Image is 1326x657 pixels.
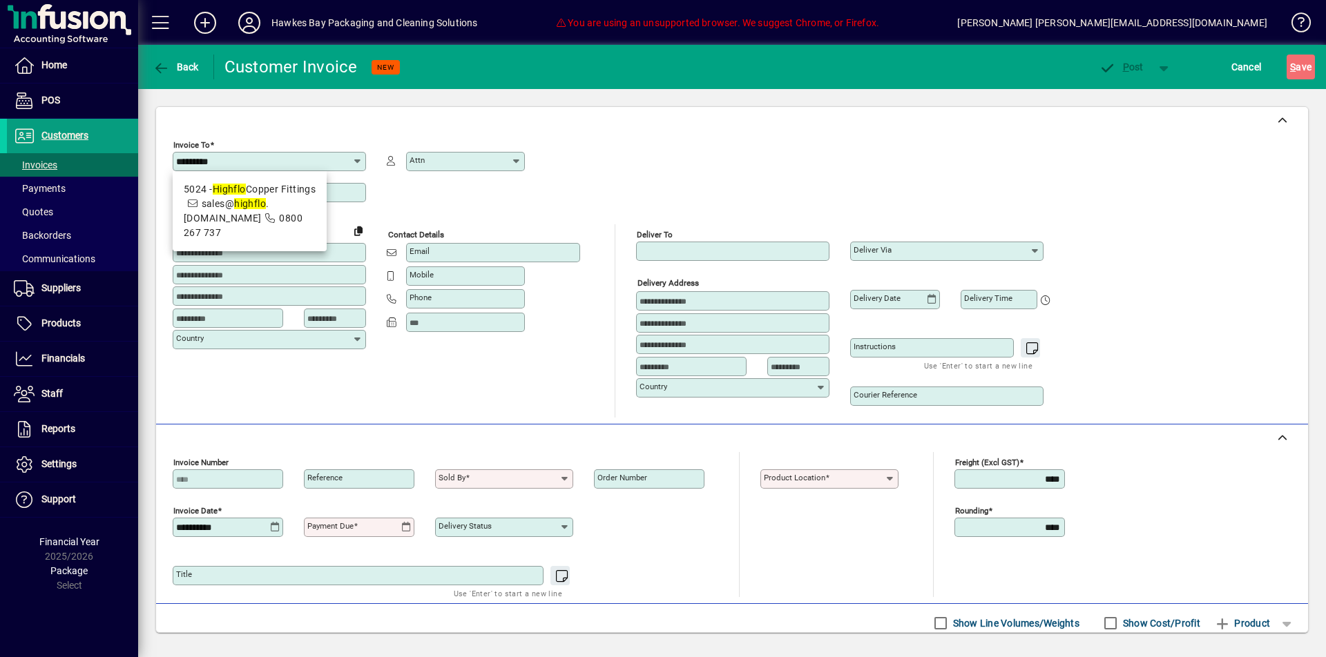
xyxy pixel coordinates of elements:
[41,282,81,293] span: Suppliers
[964,293,1012,303] mat-label: Delivery time
[307,521,354,531] mat-label: Payment due
[1228,55,1265,79] button: Cancel
[410,270,434,280] mat-label: Mobile
[41,317,81,328] span: Products
[41,423,75,434] span: Reports
[213,184,234,195] em: High
[176,569,192,579] mat-label: Title
[854,342,896,351] mat-label: Instructions
[764,473,825,482] mat-label: Product location
[41,353,85,364] span: Financials
[183,10,227,35] button: Add
[254,198,266,209] em: flo
[1214,612,1270,634] span: Product
[439,521,492,531] mat-label: Delivery status
[1290,61,1296,72] span: S
[173,140,210,150] mat-label: Invoice To
[7,447,138,482] a: Settings
[173,458,229,467] mat-label: Invoice number
[224,56,358,78] div: Customer Invoice
[7,177,138,200] a: Payments
[138,55,214,79] app-page-header-button: Back
[149,55,202,79] button: Back
[955,506,988,516] mat-label: Rounding
[7,342,138,376] a: Financials
[7,84,138,118] a: POS
[454,585,562,601] mat-hint: Use 'Enter' to start a new line
[1120,616,1200,630] label: Show Cost/Profit
[7,224,138,247] a: Backorders
[854,293,901,303] mat-label: Delivery date
[950,616,1079,630] label: Show Line Volumes/Weights
[377,63,394,72] span: NEW
[14,159,57,170] span: Invoices
[184,182,316,197] div: 5024 - Copper Fittings
[957,12,1267,34] div: [PERSON_NAME] [PERSON_NAME][EMAIL_ADDRESS][DOMAIN_NAME]
[184,198,269,224] span: sales@ .[DOMAIN_NAME]
[271,12,478,34] div: Hawkes Bay Packaging and Cleaning Solutions
[7,482,138,517] a: Support
[41,493,76,504] span: Support
[637,230,673,239] mat-label: Deliver To
[173,177,327,246] mat-option: 5024 - Highflo Copper Fittings
[1099,61,1144,72] span: ost
[597,473,647,482] mat-label: Order number
[1281,3,1309,48] a: Knowledge Base
[1287,55,1315,79] button: Save
[410,293,432,302] mat-label: Phone
[7,412,138,447] a: Reports
[14,206,53,217] span: Quotes
[41,95,60,106] span: POS
[227,10,271,35] button: Profile
[1290,56,1311,78] span: ave
[7,200,138,224] a: Quotes
[410,246,430,256] mat-label: Email
[640,382,667,391] mat-label: Country
[14,230,71,241] span: Backorders
[854,245,892,255] mat-label: Deliver via
[7,377,138,411] a: Staff
[854,390,917,400] mat-label: Courier Reference
[347,219,369,242] button: Copy to Delivery address
[307,473,343,482] mat-label: Reference
[924,357,1032,373] mat-hint: Use 'Enter' to start a new line
[7,247,138,271] a: Communications
[39,536,99,547] span: Financial Year
[7,153,138,177] a: Invoices
[41,458,77,469] span: Settings
[556,17,879,28] span: You are using an unsupported browser. We suggest Chrome, or Firefox.
[1231,56,1262,78] span: Cancel
[173,506,218,516] mat-label: Invoice date
[50,565,88,576] span: Package
[233,184,245,195] em: flo
[14,253,95,264] span: Communications
[7,48,138,83] a: Home
[7,306,138,341] a: Products
[153,61,199,72] span: Back
[1092,55,1151,79] button: Post
[176,333,204,343] mat-label: Country
[1207,611,1277,636] button: Product
[41,388,63,399] span: Staff
[234,198,254,209] em: high
[14,183,66,194] span: Payments
[7,271,138,306] a: Suppliers
[41,130,88,141] span: Customers
[410,155,425,165] mat-label: Attn
[955,458,1019,467] mat-label: Freight (excl GST)
[1123,61,1129,72] span: P
[41,59,67,70] span: Home
[439,473,465,482] mat-label: Sold by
